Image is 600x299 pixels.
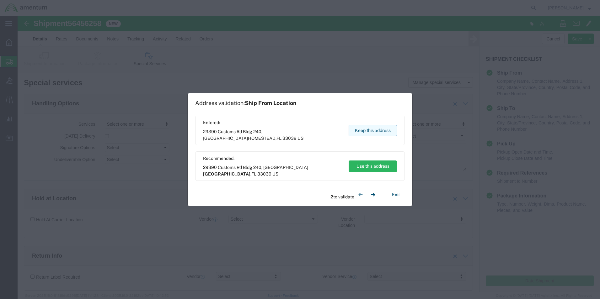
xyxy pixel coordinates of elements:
[251,171,256,176] span: FL
[330,194,333,199] span: 2
[203,171,250,176] span: [GEOGRAPHIC_DATA]
[195,100,297,107] h1: Address validation:
[330,188,379,201] div: to validate
[272,171,278,176] span: US
[349,160,397,172] button: Use this address
[203,129,343,142] span: 29390 Customs Rd Bldg 240, [GEOGRAPHIC_DATA] ,
[203,119,343,126] span: Entered:
[276,136,281,141] span: FL
[248,136,276,141] span: HOMESTEAD
[245,100,297,106] span: Ship From Location
[203,164,343,177] span: 29390 Customs Rd Bldg 240, [GEOGRAPHIC_DATA] ,
[349,125,397,136] button: Keep this address
[203,155,343,162] span: Recommended:
[387,189,405,200] button: Exit
[257,171,271,176] span: 33039
[282,136,297,141] span: 33039
[297,136,303,141] span: US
